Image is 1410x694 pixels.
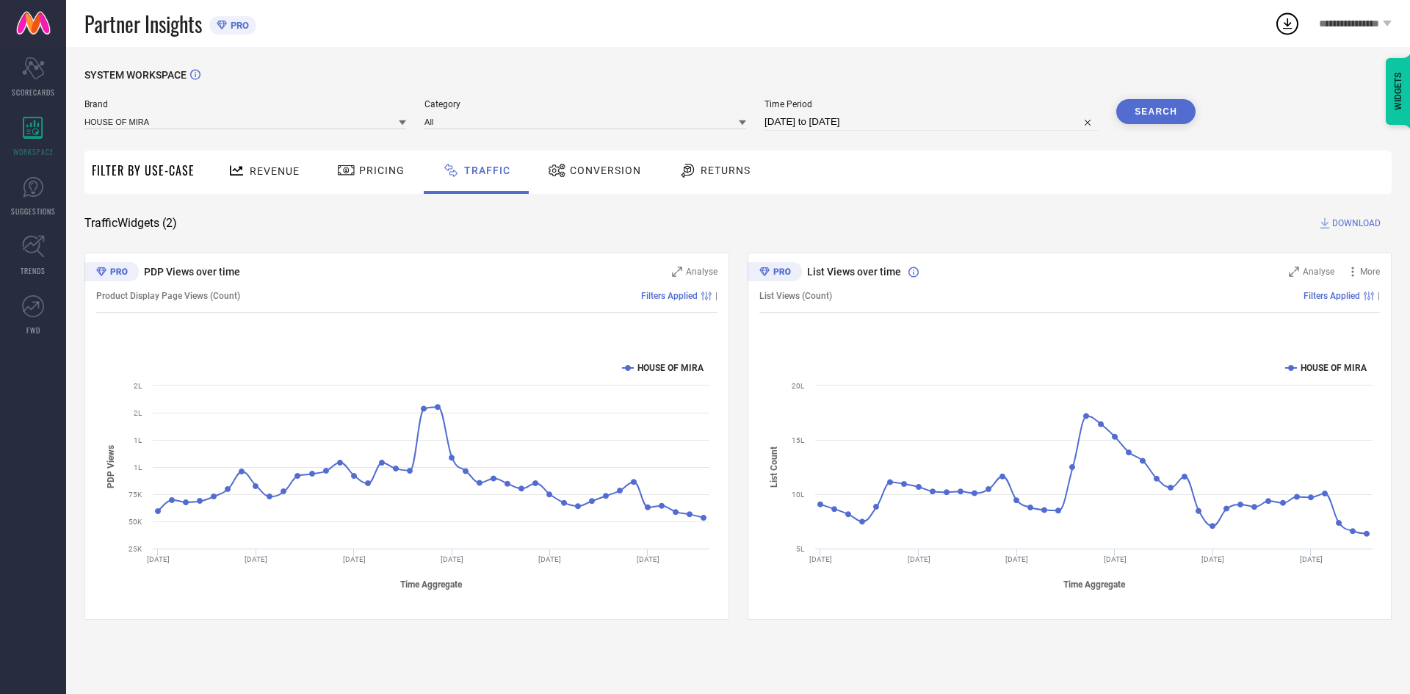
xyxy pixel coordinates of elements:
[134,463,142,471] text: 1L
[12,87,55,98] span: SCORECARDS
[1303,267,1334,277] span: Analyse
[84,99,406,109] span: Brand
[106,445,116,488] tspan: PDP Views
[748,262,802,284] div: Premium
[1274,10,1301,37] div: Open download list
[84,69,187,81] span: SYSTEM WORKSPACE
[792,382,805,390] text: 20L
[134,382,142,390] text: 2L
[343,555,366,563] text: [DATE]
[759,291,832,301] span: List Views (Count)
[464,165,510,176] span: Traffic
[26,325,40,336] span: FWD
[92,162,195,179] span: Filter By Use-Case
[809,555,831,563] text: [DATE]
[250,165,300,177] span: Revenue
[245,555,267,563] text: [DATE]
[764,113,1098,131] input: Select time period
[1332,216,1381,231] span: DOWNLOAD
[672,267,682,277] svg: Zoom
[1301,363,1367,373] text: HOUSE OF MIRA
[129,545,142,553] text: 25K
[400,579,463,590] tspan: Time Aggregate
[1299,555,1322,563] text: [DATE]
[796,545,805,553] text: 5L
[147,555,170,563] text: [DATE]
[441,555,463,563] text: [DATE]
[701,165,751,176] span: Returns
[424,99,746,109] span: Category
[11,206,56,217] span: SUGGESTIONS
[227,20,249,31] span: PRO
[1005,555,1028,563] text: [DATE]
[134,409,142,417] text: 2L
[807,266,901,278] span: List Views over time
[1360,267,1380,277] span: More
[907,555,930,563] text: [DATE]
[84,216,177,231] span: Traffic Widgets ( 2 )
[359,165,405,176] span: Pricing
[641,291,698,301] span: Filters Applied
[637,555,659,563] text: [DATE]
[538,555,561,563] text: [DATE]
[1103,555,1126,563] text: [DATE]
[715,291,717,301] span: |
[21,265,46,276] span: TRENDS
[792,436,805,444] text: 15L
[134,436,142,444] text: 1L
[1201,555,1224,563] text: [DATE]
[129,491,142,499] text: 75K
[1378,291,1380,301] span: |
[764,99,1098,109] span: Time Period
[96,291,240,301] span: Product Display Page Views (Count)
[686,267,717,277] span: Analyse
[1289,267,1299,277] svg: Zoom
[637,363,704,373] text: HOUSE OF MIRA
[84,9,202,39] span: Partner Insights
[13,146,54,157] span: WORKSPACE
[792,491,805,499] text: 10L
[1116,99,1196,124] button: Search
[1304,291,1360,301] span: Filters Applied
[84,262,139,284] div: Premium
[129,518,142,526] text: 50K
[570,165,641,176] span: Conversion
[1063,579,1125,590] tspan: Time Aggregate
[768,447,778,488] tspan: List Count
[144,266,240,278] span: PDP Views over time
